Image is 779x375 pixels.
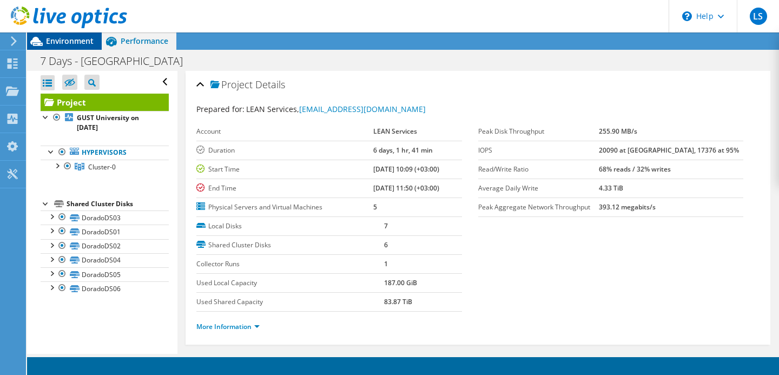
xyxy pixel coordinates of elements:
[246,104,426,114] span: LEAN Services,
[196,126,373,137] label: Account
[478,164,599,175] label: Read/Write Ratio
[196,259,384,269] label: Collector Runs
[384,221,388,231] b: 7
[41,111,169,135] a: GUST University on [DATE]
[299,104,426,114] a: [EMAIL_ADDRESS][DOMAIN_NAME]
[196,183,373,194] label: End Time
[121,36,168,46] span: Performance
[41,281,169,295] a: DoradoDS06
[384,297,412,306] b: 83.87 TiB
[41,160,169,174] a: Cluster-0
[196,145,373,156] label: Duration
[41,239,169,253] a: DoradoDS02
[599,202,656,212] b: 393.12 megabits/s
[196,164,373,175] label: Start Time
[682,11,692,21] svg: \n
[196,104,245,114] label: Prepared for:
[67,198,169,210] div: Shared Cluster Disks
[384,278,417,287] b: 187.00 GiB
[41,225,169,239] a: DoradoDS01
[599,183,623,193] b: 4.33 TiB
[196,202,373,213] label: Physical Servers and Virtual Machines
[478,145,599,156] label: IOPS
[478,202,599,213] label: Peak Aggregate Network Throughput
[384,259,388,268] b: 1
[373,127,417,136] b: LEAN Services
[41,210,169,225] a: DoradoDS03
[196,297,384,307] label: Used Shared Capacity
[77,113,139,132] b: GUST University on [DATE]
[196,278,384,288] label: Used Local Capacity
[599,127,637,136] b: 255.90 MB/s
[255,78,285,91] span: Details
[599,165,671,174] b: 68% reads / 32% writes
[41,146,169,160] a: Hypervisors
[373,183,439,193] b: [DATE] 11:50 (+03:00)
[196,322,260,331] a: More Information
[373,202,377,212] b: 5
[750,8,767,25] span: LS
[196,240,384,251] label: Shared Cluster Disks
[196,221,384,232] label: Local Disks
[373,146,433,155] b: 6 days, 1 hr, 41 min
[41,94,169,111] a: Project
[46,36,94,46] span: Environment
[41,253,169,267] a: DoradoDS04
[210,80,253,90] span: Project
[478,183,599,194] label: Average Daily Write
[373,165,439,174] b: [DATE] 10:09 (+03:00)
[478,126,599,137] label: Peak Disk Throughput
[41,267,169,281] a: DoradoDS05
[35,55,200,67] h1: 7 Days - [GEOGRAPHIC_DATA]
[599,146,739,155] b: 20090 at [GEOGRAPHIC_DATA], 17376 at 95%
[88,162,116,172] span: Cluster-0
[384,240,388,249] b: 6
